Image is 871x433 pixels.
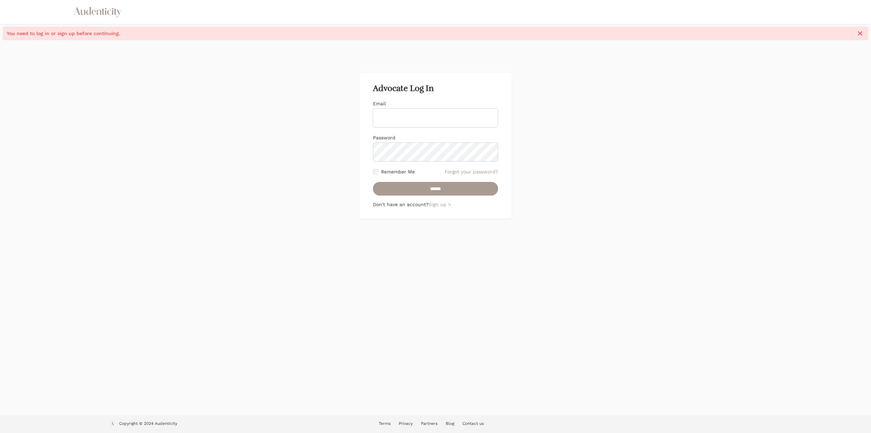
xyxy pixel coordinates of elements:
[421,421,438,426] a: Partners
[119,421,177,428] p: Copyright © 2024 Audenticity
[462,421,484,426] a: Contact us
[373,135,395,140] label: Password
[373,101,386,106] label: Email
[446,421,454,426] a: Blog
[445,168,498,175] a: Forgot your password?
[373,84,498,93] h2: Advocate Log In
[429,202,451,207] a: Sign up >
[381,168,415,175] label: Remember Me
[7,30,853,37] span: You need to log in or sign up before continuing.
[399,421,413,426] a: Privacy
[373,201,498,208] p: Don't have an account?
[379,421,391,426] a: Terms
